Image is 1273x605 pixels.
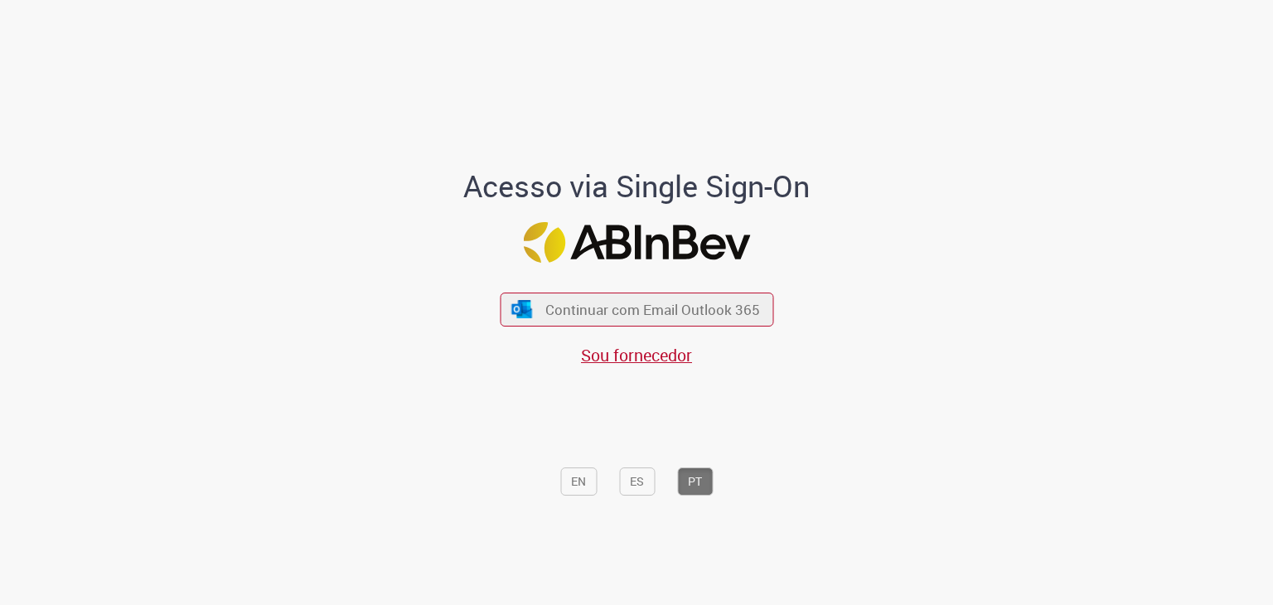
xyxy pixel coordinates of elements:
[511,301,534,318] img: ícone Azure/Microsoft 360
[560,467,597,496] button: EN
[523,222,750,263] img: Logo ABInBev
[545,300,760,319] span: Continuar com Email Outlook 365
[581,344,692,366] a: Sou fornecedor
[619,467,655,496] button: ES
[407,170,867,203] h1: Acesso via Single Sign-On
[677,467,713,496] button: PT
[500,293,773,327] button: ícone Azure/Microsoft 360 Continuar com Email Outlook 365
